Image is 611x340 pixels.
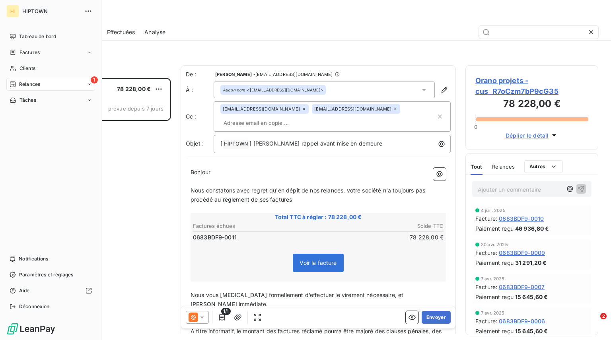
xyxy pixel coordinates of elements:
[6,323,56,335] img: Logo LeanPay
[515,224,549,233] span: 46 936,80 €
[584,313,603,332] iframe: Intercom live chat
[117,85,151,92] span: 78 228,00 €
[186,113,214,120] label: Cc :
[19,271,73,278] span: Paramètres et réglages
[499,214,544,223] span: 0683BDF9-0010
[475,224,514,233] span: Paiement reçu
[506,131,549,140] span: Déplier le détail
[193,233,237,241] span: 0683BDF9-0011
[515,327,548,335] span: 15 645,60 €
[479,26,598,39] input: Rechercher
[223,87,323,93] div: <[EMAIL_ADDRESS][DOMAIN_NAME]>
[186,86,214,94] label: À :
[191,169,210,175] span: Bonjour
[191,291,405,307] span: Nous vous [MEDICAL_DATA] formellement d’effectuer le virement nécessaire, et [PERSON_NAME] immédi...
[223,87,245,93] em: Aucun nom
[475,283,497,291] span: Facture :
[503,131,561,140] button: Déplier le détail
[191,187,427,203] span: Nous constatons avec regret qu'en dépit de nos relances, votre société n'a toujours pas procédé a...
[19,255,48,262] span: Notifications
[475,327,514,335] span: Paiement reçu
[475,214,497,223] span: Facture :
[300,259,337,266] span: Voir la facture
[475,317,497,325] span: Facture :
[499,317,545,325] span: 0683BDF9-0006
[107,28,135,36] span: Effectuées
[499,249,545,257] span: 0683BDF9-0009
[475,249,497,257] span: Facture :
[492,163,515,170] span: Relances
[221,308,231,315] span: 1/1
[481,208,506,213] span: 4 juil. 2025
[249,140,382,147] span: ] [PERSON_NAME] rappel avant mise en demeure
[215,72,252,77] span: [PERSON_NAME]
[193,222,318,230] th: Factures échues
[475,97,588,113] h3: 78 228,00 €
[220,117,312,129] input: Adresse email en copie ...
[319,233,444,242] td: 78 228,00 €
[220,140,222,147] span: [
[186,140,204,147] span: Objet :
[474,124,477,130] span: 0
[6,5,19,17] div: HI
[515,293,548,301] span: 15 645,60 €
[471,163,483,170] span: Tout
[481,311,505,315] span: 7 avr. 2025
[314,107,391,111] span: [EMAIL_ADDRESS][DOMAIN_NAME]
[19,303,50,310] span: Déconnexion
[319,222,444,230] th: Solde TTC
[22,8,80,14] span: HIPTOWN
[144,28,165,36] span: Analyse
[91,76,98,84] span: 1
[108,105,163,112] span: prévue depuis 7 jours
[19,33,56,40] span: Tableau de bord
[499,283,545,291] span: 0683BDF9-0007
[192,213,445,221] span: Total TTC à régler : 78 228,00 €
[253,72,333,77] span: - [EMAIL_ADDRESS][DOMAIN_NAME]
[19,65,35,72] span: Clients
[38,78,171,340] div: grid
[600,313,607,319] span: 2
[481,242,508,247] span: 30 avr. 2025
[223,140,249,149] span: HIPTOWN
[19,81,40,88] span: Relances
[422,311,451,324] button: Envoyer
[6,284,95,297] a: Aide
[475,293,514,301] span: Paiement reçu
[186,70,214,78] span: De :
[481,276,505,281] span: 7 avr. 2025
[475,258,514,267] span: Paiement reçu
[19,287,30,294] span: Aide
[19,97,36,104] span: Tâches
[515,258,547,267] span: 31 291,20 €
[223,107,300,111] span: [EMAIL_ADDRESS][DOMAIN_NAME]
[524,160,563,173] button: Autres
[475,75,588,97] span: Orano projets - cus_R7oCzm7bP9cG35
[19,49,40,56] span: Factures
